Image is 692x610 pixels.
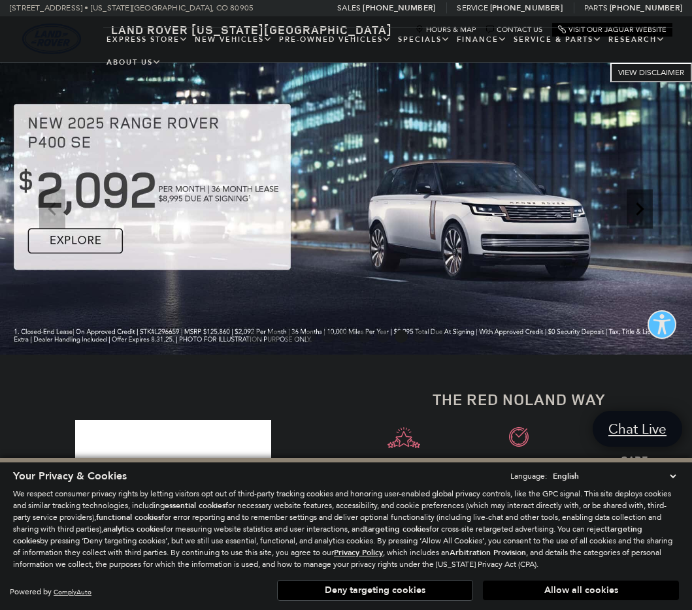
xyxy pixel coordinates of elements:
span: Chat Live [602,420,673,438]
span: Go to slide 6 [340,330,353,343]
h2: The Red Noland Way [356,391,683,408]
span: Go to slide 10 [413,330,426,343]
p: We respect consumer privacy rights by letting visitors opt out of third-party tracking cookies an... [13,488,679,570]
a: Land Rover [US_STATE][GEOGRAPHIC_DATA] [103,22,400,37]
iframe: YouTube video player [75,420,271,530]
a: Research [605,28,668,51]
u: Privacy Policy [334,547,383,558]
span: Service [457,3,487,12]
aside: Accessibility Help Desk [648,310,676,342]
button: Allow all cookies [483,581,679,600]
a: [PHONE_NUMBER] [610,3,682,13]
span: Go to slide 11 [431,330,444,343]
span: Go to slide 2 [267,330,280,343]
span: Your Privacy & Cookies [13,469,127,483]
div: Previous [39,189,65,229]
strong: Arbitration Provision [450,547,526,558]
a: [PHONE_NUMBER] [490,3,563,13]
a: Specials [395,28,453,51]
select: Language Select [550,470,679,483]
a: Chat Live [593,411,682,447]
a: New Vehicles [191,28,276,51]
a: Hours & Map [416,25,476,34]
span: Go to slide 7 [358,330,371,343]
span: Go to slide 5 [321,330,335,343]
a: [STREET_ADDRESS] • [US_STATE][GEOGRAPHIC_DATA], CO 80905 [10,3,254,12]
strong: targeting cookies [365,524,429,534]
button: Explore your accessibility options [648,310,676,339]
div: Next [627,189,653,229]
a: Visit Our Jaguar Website [558,25,667,34]
a: [PHONE_NUMBER] [363,3,435,13]
a: Pre-Owned Vehicles [276,28,395,51]
a: Contact Us [486,25,542,34]
a: Finance [453,28,510,51]
strong: essential cookies [165,500,225,511]
div: Powered by [10,588,91,596]
span: Go to slide 9 [395,330,408,343]
span: Go to slide 3 [285,330,298,343]
a: About Us [103,51,165,74]
span: Land Rover [US_STATE][GEOGRAPHIC_DATA] [111,22,392,37]
span: Go to slide 8 [376,330,389,343]
a: ComplyAuto [54,588,91,596]
strong: EXPERIENCE [372,455,435,470]
strong: analytics cookies [103,524,163,534]
button: Deny targeting cookies [277,580,473,601]
img: Land Rover [22,24,81,54]
a: Service & Parts [510,28,605,51]
strong: CARE [621,453,648,467]
span: Parts [584,3,608,12]
strong: CONVENIENCE [483,454,555,468]
div: Language: [510,472,547,480]
span: Go to slide 1 [248,330,261,343]
span: Sales [337,3,361,12]
a: land-rover [22,24,81,54]
nav: Main Navigation [103,28,672,74]
a: EXPRESS STORE [103,28,191,51]
strong: functional cookies [96,512,161,522]
span: Go to slide 4 [303,330,316,343]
